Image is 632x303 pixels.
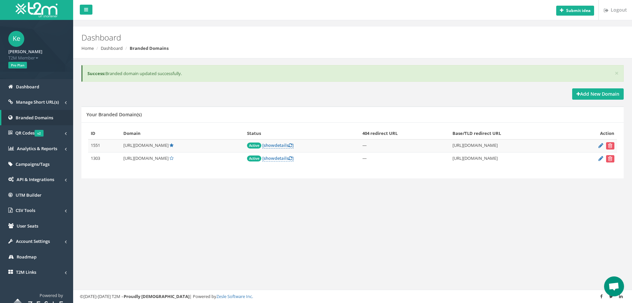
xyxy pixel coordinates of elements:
button: × [615,70,619,77]
span: Manage Short URL(s) [16,99,59,105]
th: Action [570,128,617,139]
div: Branded domain updated successfully. [81,65,624,82]
span: Active [247,143,261,149]
a: [showdetails] [262,142,294,149]
a: Default [170,142,174,148]
span: User Seats [17,223,38,229]
td: — [360,152,450,165]
span: [URL][DOMAIN_NAME] [123,155,169,161]
a: Zesle Software Inc. [216,293,253,299]
button: Submit idea [556,6,594,16]
strong: Add New Domain [576,91,619,97]
span: Active [247,155,261,161]
span: show [264,155,275,161]
div: ©[DATE]-[DATE] T2M – | Powered by [80,293,625,300]
td: — [360,139,450,152]
th: ID [88,128,121,139]
th: Status [244,128,360,139]
span: QR Codes [15,130,44,136]
h2: Dashboard [81,33,532,42]
span: Roadmap [17,254,37,260]
span: Branded Domains [16,115,53,121]
b: Success: [87,70,105,76]
th: 404 redirect URL [360,128,450,139]
a: Set Default [170,155,174,161]
a: Dashboard [101,45,123,51]
span: show [264,142,275,148]
strong: [PERSON_NAME] [8,49,42,54]
span: v2 [35,130,44,137]
strong: Proudly [DEMOGRAPHIC_DATA] [124,293,190,299]
span: API & Integrations [17,176,54,182]
span: CSV Tools [16,207,35,213]
span: Powered by [40,292,63,298]
td: 1551 [88,139,121,152]
td: [URL][DOMAIN_NAME] [450,139,569,152]
span: T2M Member [8,55,65,61]
a: Add New Domain [572,88,624,100]
a: Home [81,45,94,51]
span: Pro Plan [8,62,27,68]
a: [showdetails] [262,155,294,161]
h5: Your Branded Domain(s) [86,112,142,117]
span: Analytics & Reports [17,146,57,151]
a: [PERSON_NAME] T2M Member [8,47,65,61]
span: Campaigns/Tags [16,161,50,167]
th: Domain [121,128,244,139]
span: Account Settings [16,238,50,244]
b: Submit idea [566,8,590,13]
div: Open chat [604,276,624,296]
span: Ke [8,31,24,47]
td: 1303 [88,152,121,165]
span: [URL][DOMAIN_NAME] [123,142,169,148]
span: T2M Links [16,269,36,275]
span: UTM Builder [16,192,42,198]
strong: Branded Domains [130,45,169,51]
td: [URL][DOMAIN_NAME] [450,152,569,165]
span: Dashboard [16,84,39,90]
th: Base/TLD redirect URL [450,128,569,139]
img: T2M [16,2,58,17]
